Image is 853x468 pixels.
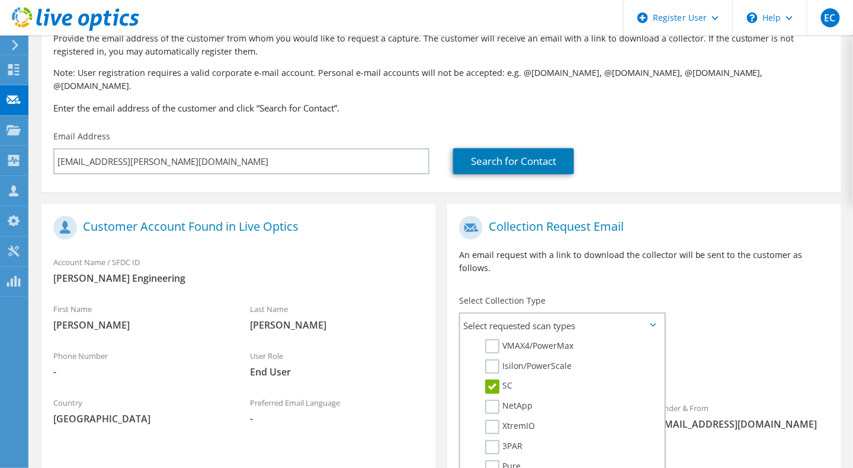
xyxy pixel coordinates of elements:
[459,249,829,275] p: An email request with a link to download the collector will be sent to the customer as follows.
[460,314,664,338] span: Select requested scan types
[447,396,644,450] div: To
[485,380,512,394] label: SC
[53,412,226,425] span: [GEOGRAPHIC_DATA]
[41,390,238,431] div: Country
[53,32,829,58] p: Provide the email address of the customer from whom you would like to request a capture. The cust...
[53,272,424,285] span: [PERSON_NAME] Engineering
[238,390,435,431] div: Preferred Email Language
[250,365,423,378] span: End User
[250,319,423,332] span: [PERSON_NAME]
[53,130,110,142] label: Email Address
[644,396,841,437] div: Sender & From
[238,343,435,384] div: User Role
[53,216,418,240] h1: Customer Account Found in Live Optics
[41,250,435,291] div: Account Name / SFDC ID
[747,12,758,23] svg: \n
[453,148,574,174] a: Search for Contact
[459,216,823,240] h1: Collection Request Email
[485,440,522,454] label: 3PAR
[485,420,535,434] label: XtremIO
[485,400,533,414] label: NetApp
[447,342,841,390] div: Requested Collections
[53,66,829,93] p: Note: User registration requires a valid corporate e-mail account. Personal e-mail accounts will ...
[821,8,840,27] span: EC
[656,418,829,431] span: [EMAIL_ADDRESS][DOMAIN_NAME]
[53,101,829,114] h3: Enter the email address of the customer and click “Search for Contact”.
[485,359,572,374] label: Isilon/PowerScale
[459,295,546,307] label: Select Collection Type
[53,319,226,332] span: [PERSON_NAME]
[53,365,226,378] span: -
[41,343,238,384] div: Phone Number
[485,339,573,354] label: VMAX4/PowerMax
[238,297,435,338] div: Last Name
[41,297,238,338] div: First Name
[250,412,423,425] span: -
